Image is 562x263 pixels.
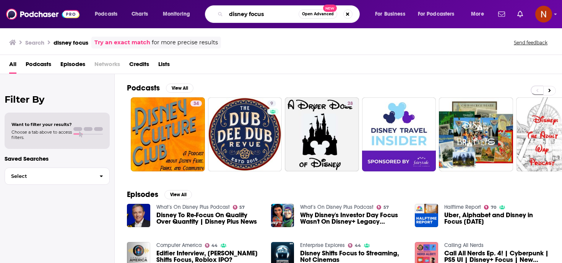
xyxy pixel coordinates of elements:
img: User Profile [535,6,552,23]
span: Open Advanced [302,12,334,16]
span: More [471,9,484,19]
a: Try an exact match [94,38,150,47]
a: 34 [131,97,205,171]
span: 57 [383,206,389,209]
input: Search podcasts, credits, & more... [226,8,299,20]
a: Show notifications dropdown [495,8,508,21]
a: 28 [344,100,356,106]
a: Show notifications dropdown [514,8,526,21]
h2: Podcasts [127,83,160,93]
img: Uber, Alphabet and Disney in Focus 2/8/23 [415,204,438,227]
a: Episodes [60,58,85,74]
a: 9 [267,100,276,106]
a: Disney Shifts Focus to Streaming, Not Cinemas [300,250,406,263]
button: View All [166,84,193,93]
button: open menu [370,8,415,20]
button: Select [5,168,110,185]
span: Uber, Alphabet and Disney in Focus [DATE] [444,212,550,225]
a: 28 [285,97,359,171]
button: Send feedback [512,39,550,46]
span: Select [5,174,93,179]
a: What’s On Disney Plus Podcast [156,204,230,210]
span: Edifier Interview, [PERSON_NAME] Shifts Focus, Roblox IPO? [156,250,262,263]
a: PodcastsView All [127,83,193,93]
a: Why Disney's Investor Day Focus Wasn't On Disney+ Legacy Content?| What's On Disney Plus Podcast ... [300,212,406,225]
a: 9 [208,97,282,171]
a: Call All Nerds Ep. 4! | Cyberpunk | PS5 UI | Disney+ Focus | New iPhone Launch [444,250,550,263]
span: 70 [491,206,496,209]
span: for more precise results [152,38,218,47]
button: open menu [466,8,494,20]
a: 57 [233,205,245,210]
p: Saved Searches [5,155,110,162]
a: 70 [484,205,496,210]
span: Monitoring [163,9,190,19]
a: EpisodesView All [127,190,192,199]
button: Open AdvancedNew [299,10,337,19]
a: Disney To Re-Focus On Quality Over Quantity | Disney Plus News [156,212,262,225]
span: Charts [132,9,148,19]
a: Computer America [156,242,202,248]
a: 44 [348,243,361,248]
span: For Podcasters [418,9,455,19]
a: 44 [205,243,218,248]
span: Networks [94,58,120,74]
span: 57 [239,206,245,209]
a: 34 [190,100,202,106]
button: open menu [89,8,127,20]
h3: Search [25,39,44,46]
h2: Episodes [127,190,158,199]
a: 57 [377,205,389,210]
a: Edifier Interview, Walt Disney Shifts Focus, Roblox IPO? [156,250,262,263]
button: Show profile menu [535,6,552,23]
a: Halftime Report [444,204,481,210]
a: Charts [127,8,153,20]
h2: Filter By [5,94,110,105]
div: Search podcasts, credits, & more... [212,5,367,23]
span: For Business [375,9,405,19]
span: 28 [348,100,353,108]
h3: disney focus [54,39,88,46]
span: 44 [355,244,361,247]
a: All [9,58,16,74]
button: open menu [158,8,200,20]
button: open menu [413,8,466,20]
a: Credits [129,58,149,74]
span: Podcasts [95,9,117,19]
span: 9 [270,100,273,108]
img: Disney To Re-Focus On Quality Over Quantity | Disney Plus News [127,204,150,227]
span: Choose a tab above to access filters. [11,129,72,140]
button: View All [164,190,192,199]
span: Logged in as AdelNBM [535,6,552,23]
span: New [323,5,337,12]
a: Podcasts [26,58,51,74]
img: Why Disney's Investor Day Focus Wasn't On Disney+ Legacy Content?| What's On Disney Plus Podcast ... [271,204,294,227]
a: Enterprise Explores [300,242,345,248]
span: Want to filter your results? [11,122,72,127]
a: What’s On Disney Plus Podcast [300,204,374,210]
span: 34 [193,100,199,108]
span: 44 [211,244,218,247]
a: Calling All Nerds [444,242,484,248]
img: Podchaser - Follow, Share and Rate Podcasts [6,7,80,21]
a: Lists [158,58,170,74]
a: Uber, Alphabet and Disney in Focus 2/8/23 [444,212,550,225]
